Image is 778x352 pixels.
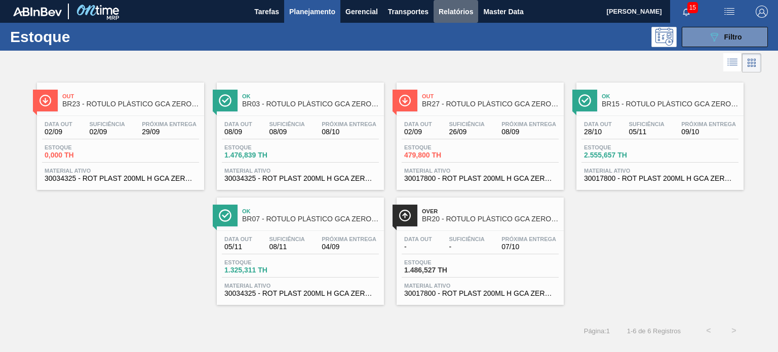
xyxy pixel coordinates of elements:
[723,6,735,18] img: userActions
[45,151,115,159] span: 0,000 TH
[742,53,761,72] div: Visão em Cards
[388,6,429,18] span: Transportes
[670,5,703,19] button: Notificações
[254,6,279,18] span: Tarefas
[404,168,556,174] span: Material ativo
[224,128,252,136] span: 08/09
[224,175,376,182] span: 30034325 - ROT PLAST 200ML H GCA ZERO S CL NIV25
[629,121,664,127] span: Suficiência
[578,94,591,107] img: Ícone
[45,175,197,182] span: 30034325 - ROT PLAST 200ML H GCA ZERO S CL NIV25
[501,236,556,242] span: Próxima Entrega
[422,215,559,223] span: BR20 - RÓTULO PLÁSTICO GCA ZERO 200ML H
[242,215,379,223] span: BR07 - RÓTULO PLÁSTICO GCA ZERO 200ML H
[422,208,559,214] span: Over
[209,190,389,305] a: ÍconeOkBR07 - RÓTULO PLÁSTICO GCA ZERO 200ML HData out05/11Suficiência08/11Próxima Entrega04/09Es...
[404,236,432,242] span: Data out
[224,144,295,150] span: Estoque
[289,6,335,18] span: Planejamento
[209,75,389,190] a: ÍconeOkBR03 - RÓTULO PLÁSTICO GCA ZERO 200ML HData out08/09Suficiência08/09Próxima Entrega08/10Es...
[501,121,556,127] span: Próxima Entrega
[224,259,295,265] span: Estoque
[681,121,736,127] span: Próxima Entrega
[142,121,197,127] span: Próxima Entrega
[224,283,376,289] span: Material ativo
[322,243,376,251] span: 04/09
[404,128,432,136] span: 02/09
[584,151,655,159] span: 2.555,657 TH
[10,31,155,43] h1: Estoque
[322,128,376,136] span: 08/10
[242,100,379,108] span: BR03 - RÓTULO PLÁSTICO GCA ZERO 200ML H
[682,27,768,47] button: Filtro
[389,190,569,305] a: ÍconeOverBR20 - RÓTULO PLÁSTICO GCA ZERO 200ML HData out-Suficiência-Próxima Entrega07/10Estoque1...
[39,94,52,107] img: Ícone
[501,128,556,136] span: 08/09
[687,2,698,13] span: 15
[404,283,556,289] span: Material ativo
[269,121,304,127] span: Suficiência
[625,327,681,335] span: 1 - 6 de 6 Registros
[224,243,252,251] span: 05/11
[756,6,768,18] img: Logout
[724,33,742,41] span: Filtro
[584,121,612,127] span: Data out
[404,151,475,159] span: 479,800 TH
[29,75,209,190] a: ÍconeOutBR23 - RÓTULO PLÁSTICO GCA ZERO 200ML HData out02/09Suficiência02/09Próxima Entrega29/09E...
[422,93,559,99] span: Out
[449,121,484,127] span: Suficiência
[449,236,484,242] span: Suficiência
[721,318,747,343] button: >
[404,175,556,182] span: 30017800 - ROT PLAST 200ML H GCA ZERO NIV22
[219,209,231,222] img: Ícone
[404,259,475,265] span: Estoque
[723,53,742,72] div: Visão em Lista
[224,151,295,159] span: 1.476,839 TH
[439,6,473,18] span: Relatórios
[404,144,475,150] span: Estoque
[219,94,231,107] img: Ícone
[242,208,379,214] span: Ok
[483,6,523,18] span: Master Data
[13,7,62,16] img: TNhmsLtSVTkK8tSr43FrP2fwEKptu5GPRR3wAAAABJRU5ErkJggg==
[345,6,378,18] span: Gerencial
[45,128,72,136] span: 02/09
[224,266,295,274] span: 1.325,311 TH
[602,93,738,99] span: Ok
[322,121,376,127] span: Próxima Entrega
[224,168,376,174] span: Material ativo
[62,100,199,108] span: BR23 - RÓTULO PLÁSTICO GCA ZERO 200ML H
[584,128,612,136] span: 28/10
[399,209,411,222] img: Ícone
[449,128,484,136] span: 26/09
[584,327,610,335] span: Página : 1
[62,93,199,99] span: Out
[696,318,721,343] button: <
[89,121,125,127] span: Suficiência
[45,144,115,150] span: Estoque
[399,94,411,107] img: Ícone
[449,243,484,251] span: -
[404,266,475,274] span: 1.486,527 TH
[389,75,569,190] a: ÍconeOutBR27 - RÓTULO PLÁSTICO GCA ZERO 200ML HData out02/09Suficiência26/09Próxima Entrega08/09E...
[629,128,664,136] span: 05/11
[242,93,379,99] span: Ok
[45,121,72,127] span: Data out
[45,168,197,174] span: Material ativo
[501,243,556,251] span: 07/10
[404,243,432,251] span: -
[269,243,304,251] span: 08/11
[569,75,749,190] a: ÍconeOkBR15 - RÓTULO PLÁSTICO GCA ZERO 200ML HData out28/10Suficiência05/11Próxima Entrega09/10Es...
[142,128,197,136] span: 29/09
[584,168,736,174] span: Material ativo
[651,27,677,47] div: Pogramando: nenhum usuário selecionado
[404,121,432,127] span: Data out
[584,175,736,182] span: 30017800 - ROT PLAST 200ML H GCA ZERO NIV22
[584,144,655,150] span: Estoque
[269,128,304,136] span: 08/09
[269,236,304,242] span: Suficiência
[404,290,556,297] span: 30017800 - ROT PLAST 200ML H GCA ZERO NIV22
[224,236,252,242] span: Data out
[224,121,252,127] span: Data out
[681,128,736,136] span: 09/10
